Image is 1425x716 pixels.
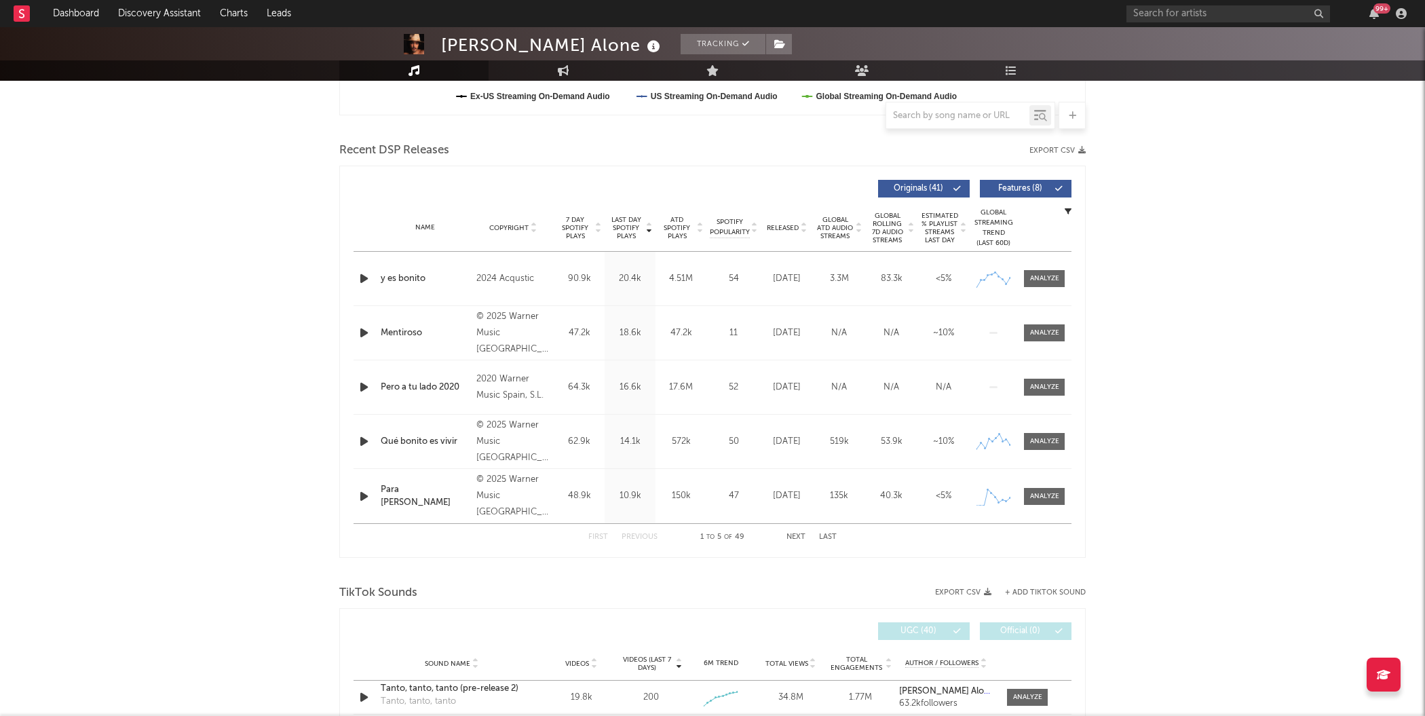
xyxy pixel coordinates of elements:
[381,435,470,449] a: Qué bonito es vivir
[878,622,970,640] button: UGC(40)
[724,534,732,540] span: of
[685,529,759,546] div: 1 5 49
[935,588,991,597] button: Export CSV
[608,216,644,240] span: Last Day Spotify Plays
[764,435,810,449] div: [DATE]
[1126,5,1330,22] input: Search for artists
[764,326,810,340] div: [DATE]
[476,309,550,358] div: © 2025 Warner Music [GEOGRAPHIC_DATA], S.L.
[786,533,805,541] button: Next
[557,489,601,503] div: 48.9k
[816,489,862,503] div: 135k
[869,381,914,394] div: N/A
[659,272,703,286] div: 4.51M
[659,326,703,340] div: 47.2k
[764,489,810,503] div: [DATE]
[764,381,810,394] div: [DATE]
[608,381,652,394] div: 16.6k
[659,435,703,449] div: 572k
[381,326,470,340] a: Mentiroso
[1005,589,1086,597] button: + Add TikTok Sound
[470,92,610,101] text: Ex-US Streaming On-Demand Audio
[973,208,1014,248] div: Global Streaming Trend (Last 60D)
[816,272,862,286] div: 3.3M
[689,658,753,668] div: 6M Trend
[557,435,601,449] div: 62.9k
[588,533,608,541] button: First
[681,34,765,54] button: Tracking
[887,627,949,635] span: UGC ( 40 )
[767,224,799,232] span: Released
[381,223,470,233] div: Name
[381,272,470,286] a: y es bonito
[921,272,966,286] div: <5%
[905,659,978,668] span: Author / Followers
[608,489,652,503] div: 10.9k
[764,272,810,286] div: [DATE]
[819,533,837,541] button: Last
[339,143,449,159] span: Recent DSP Releases
[476,371,550,404] div: 2020 Warner Music Spain, S.L.
[550,691,613,704] div: 19.8k
[816,326,862,340] div: N/A
[557,326,601,340] div: 47.2k
[710,272,757,286] div: 54
[887,185,949,193] span: Originals ( 41 )
[425,660,470,668] span: Sound Name
[651,92,778,101] text: US Streaming On-Demand Audio
[489,224,529,232] span: Copyright
[710,217,750,238] span: Spotify Popularity
[608,326,652,340] div: 18.6k
[921,435,966,449] div: ~ 10 %
[869,272,914,286] div: 83.3k
[816,381,862,394] div: N/A
[816,216,854,240] span: Global ATD Audio Streams
[921,326,966,340] div: ~ 10 %
[980,622,1071,640] button: Official(0)
[869,435,914,449] div: 53.9k
[476,417,550,466] div: © 2025 Warner Music [GEOGRAPHIC_DATA], S.L.
[659,381,703,394] div: 17.6M
[1029,147,1086,155] button: Export CSV
[816,435,862,449] div: 519k
[441,34,664,56] div: [PERSON_NAME] Alone
[991,589,1086,597] button: + Add TikTok Sound
[921,381,966,394] div: N/A
[980,180,1071,197] button: Features(8)
[710,381,757,394] div: 52
[706,534,715,540] span: to
[765,660,808,668] span: Total Views
[829,656,884,672] span: Total Engagements
[659,489,703,503] div: 150k
[710,435,757,449] div: 50
[565,660,589,668] span: Videos
[899,699,993,709] div: 63.2k followers
[989,627,1051,635] span: Official ( 0 )
[381,381,470,394] a: Pero a tu lado 2020
[620,656,674,672] span: Videos (last 7 days)
[339,585,417,601] span: TikTok Sounds
[899,687,993,696] a: [PERSON_NAME] Alone
[710,326,757,340] div: 11
[829,691,892,704] div: 1.77M
[1369,8,1379,19] button: 99+
[608,435,652,449] div: 14.1k
[608,272,652,286] div: 20.4k
[869,489,914,503] div: 40.3k
[381,695,456,709] div: Tanto, tanto, tanto
[989,185,1051,193] span: Features ( 8 )
[886,111,1029,121] input: Search by song name or URL
[622,533,658,541] button: Previous
[476,472,550,521] div: © 2025 Warner Music [GEOGRAPHIC_DATA], S.L.
[816,92,957,101] text: Global Streaming On-Demand Audio
[381,483,470,510] a: Para [PERSON_NAME]
[557,272,601,286] div: 90.9k
[659,216,695,240] span: ATD Spotify Plays
[710,489,757,503] div: 47
[381,682,522,696] a: Tanto, tanto, tanto (pre-release 2)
